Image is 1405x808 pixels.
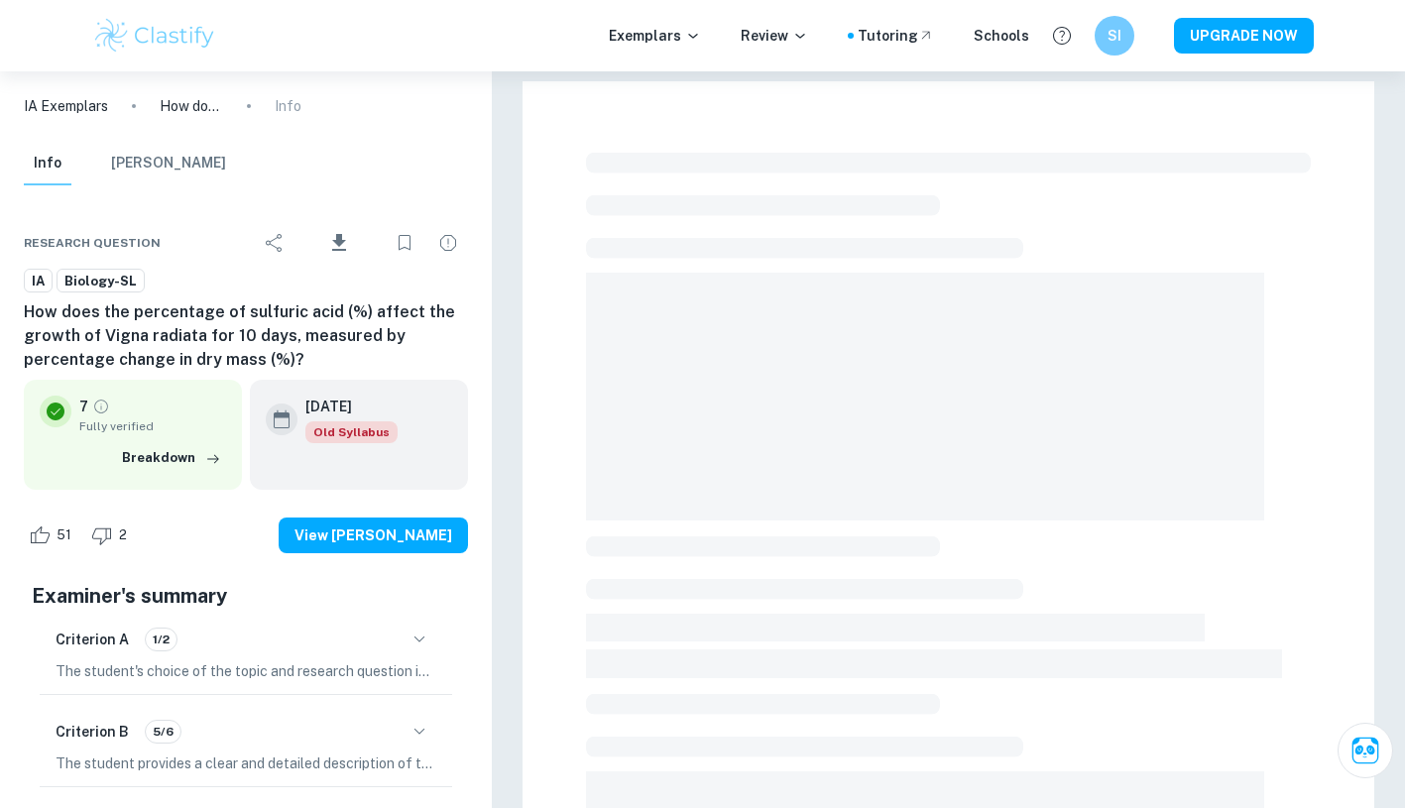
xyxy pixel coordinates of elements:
h6: SI [1103,25,1125,47]
img: Clastify logo [92,16,218,56]
button: View [PERSON_NAME] [279,518,468,553]
h6: Criterion A [56,629,129,650]
a: Biology-SL [57,269,145,293]
div: Share [255,223,294,263]
a: Grade fully verified [92,398,110,415]
span: 1/2 [146,631,176,648]
span: Old Syllabus [305,421,398,443]
span: 5/6 [146,723,180,741]
button: UPGRADE NOW [1174,18,1314,54]
span: Research question [24,234,161,252]
h6: How does the percentage of sulfuric acid (%) affect the growth of Vigna radiata for 10 days, meas... [24,300,468,372]
div: Bookmark [385,223,424,263]
button: [PERSON_NAME] [111,142,226,185]
span: 51 [46,525,82,545]
a: Schools [974,25,1029,47]
span: IA [25,272,52,291]
span: Fully verified [79,417,226,435]
div: Report issue [428,223,468,263]
button: Breakdown [117,443,226,473]
p: How does the percentage of sulfuric acid (%) affect the growth of Vigna radiata for 10 days, meas... [160,95,223,117]
span: 2 [108,525,138,545]
h5: Examiner's summary [32,581,460,611]
button: Ask Clai [1338,723,1393,778]
div: Starting from the May 2025 session, the Biology IA requirements have changed. It's OK to refer to... [305,421,398,443]
p: 7 [79,396,88,417]
p: The student's choice of the topic and research question is well-justified through its global or p... [56,660,436,682]
div: Dislike [86,519,138,551]
a: Tutoring [858,25,934,47]
p: The student provides a clear and detailed description of the main topic and research question, ou... [56,752,436,774]
p: Info [275,95,301,117]
button: Info [24,142,71,185]
div: Like [24,519,82,551]
button: SI [1095,16,1134,56]
p: Exemplars [609,25,701,47]
a: IA [24,269,53,293]
button: Help and Feedback [1045,19,1079,53]
div: Download [298,217,381,269]
h6: Criterion B [56,721,129,743]
a: IA Exemplars [24,95,108,117]
p: Review [741,25,808,47]
span: Biology-SL [58,272,144,291]
h6: [DATE] [305,396,382,417]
